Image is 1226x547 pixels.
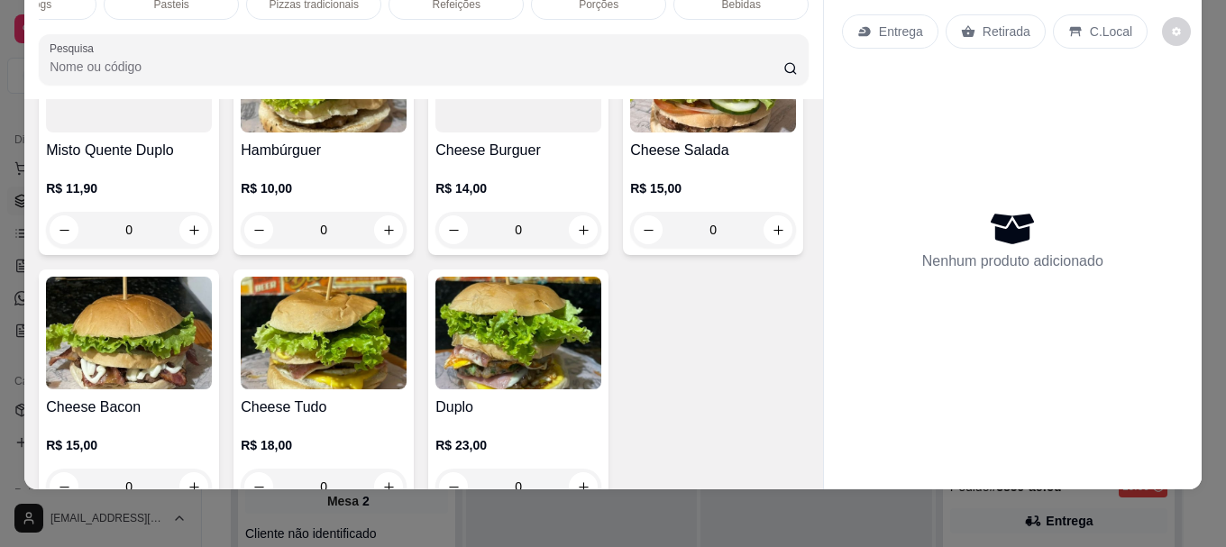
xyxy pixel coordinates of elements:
button: decrease-product-quantity [1162,17,1191,46]
h4: Hambúrguer [241,140,407,161]
h4: Cheese Bacon [46,397,212,418]
h4: Misto Quente Duplo [46,140,212,161]
p: Entrega [879,23,923,41]
input: Pesquisa [50,58,783,76]
p: R$ 14,00 [435,179,601,197]
img: product-image [241,277,407,389]
h4: Cheese Salada [630,140,796,161]
p: R$ 15,00 [46,436,212,454]
p: R$ 18,00 [241,436,407,454]
h4: Cheese Tudo [241,397,407,418]
img: product-image [435,277,601,389]
p: Nenhum produto adicionado [922,251,1103,272]
p: R$ 11,90 [46,179,212,197]
p: Retirada [983,23,1030,41]
label: Pesquisa [50,41,100,56]
h4: Duplo [435,397,601,418]
p: R$ 15,00 [630,179,796,197]
p: R$ 23,00 [435,436,601,454]
p: R$ 10,00 [241,179,407,197]
img: product-image [46,277,212,389]
p: C.Local [1090,23,1132,41]
h4: Cheese Burguer [435,140,601,161]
